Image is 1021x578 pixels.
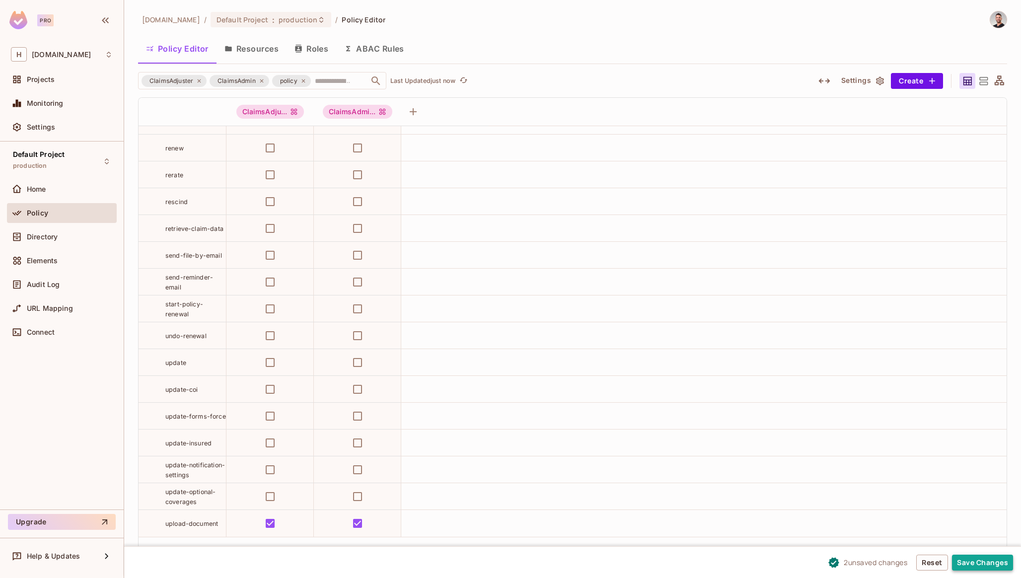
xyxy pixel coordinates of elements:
[272,75,311,87] div: policy
[336,36,412,61] button: ABAC Rules
[279,15,317,24] span: production
[27,75,55,83] span: Projects
[165,359,186,366] span: update
[272,16,275,24] span: :
[165,488,216,506] span: update-optional-coverages
[165,274,213,291] span: send-reminder-email
[165,461,225,479] span: update-notification-settings
[142,75,207,87] div: ClaimsAdjuster
[990,11,1007,28] img: dor@honeycombinsurance.com
[142,15,200,24] span: the active workspace
[455,75,469,87] span: Refresh is not available in edit mode.
[844,557,907,568] span: 2 unsaved change s
[27,257,58,265] span: Elements
[32,51,91,59] span: Workspace: honeycombinsurance.com
[210,75,269,87] div: ClaimsAdmin
[165,413,226,420] span: update-forms-force
[457,75,469,87] button: refresh
[165,332,207,340] span: undo-renewal
[8,514,116,530] button: Upgrade
[13,150,65,158] span: Default Project
[287,36,336,61] button: Roles
[165,225,223,232] span: retrieve-claim-data
[138,36,217,61] button: Policy Editor
[165,198,188,206] span: rescind
[27,123,55,131] span: Settings
[837,73,887,89] button: Settings
[459,76,468,86] span: refresh
[165,300,203,318] span: start-policy-renewal
[952,555,1013,571] button: Save Changes
[13,162,47,170] span: production
[916,555,948,571] button: Reset
[217,15,268,24] span: Default Project
[212,76,262,86] span: ClaimsAdmin
[27,233,58,241] span: Directory
[323,105,393,119] span: ClaimsAdmin
[27,185,46,193] span: Home
[390,77,455,85] p: Last Updated just now
[274,76,303,86] span: policy
[9,11,27,29] img: SReyMgAAAABJRU5ErkJggg==
[165,439,212,447] span: update-insured
[891,73,943,89] button: Create
[144,76,199,86] span: ClaimsAdjuster
[342,15,385,24] span: Policy Editor
[11,47,27,62] span: H
[165,386,198,393] span: update-coi
[27,281,60,289] span: Audit Log
[165,171,183,179] span: rerate
[236,105,304,119] span: ClaimsAdjuster
[37,14,54,26] div: Pro
[165,144,184,152] span: renew
[27,209,48,217] span: Policy
[323,105,393,119] div: ClaimsAdmi...
[369,74,383,88] button: Open
[165,520,218,527] span: upload-document
[27,552,80,560] span: Help & Updates
[27,99,64,107] span: Monitoring
[236,105,304,119] div: ClaimsAdju...
[165,252,222,259] span: send-file-by-email
[27,304,73,312] span: URL Mapping
[27,328,55,336] span: Connect
[335,15,338,24] li: /
[217,36,287,61] button: Resources
[204,15,207,24] li: /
